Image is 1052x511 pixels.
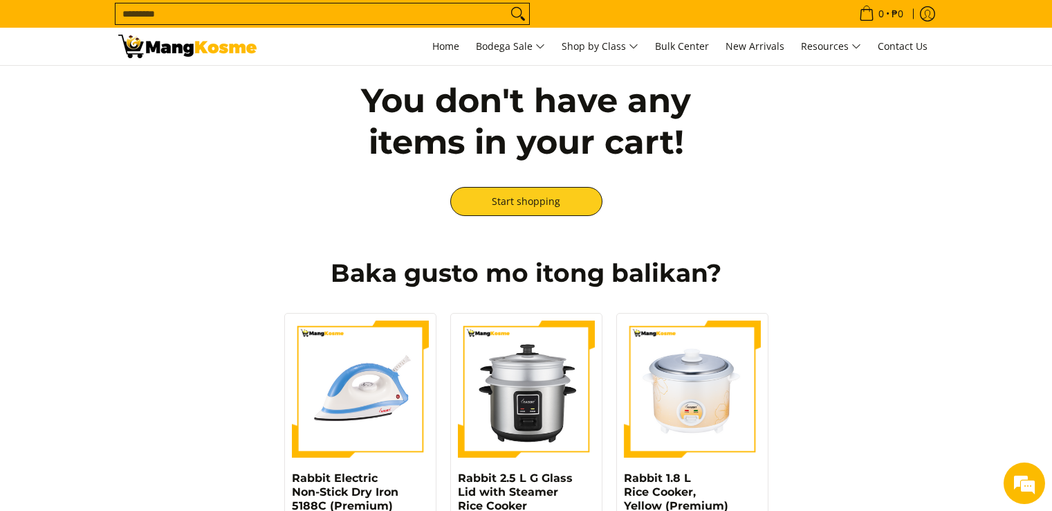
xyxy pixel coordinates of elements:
[425,28,466,65] a: Home
[326,80,727,163] h2: You don't have any items in your cart!
[450,187,602,216] a: Start shopping
[719,28,791,65] a: New Arrivals
[855,6,907,21] span: •
[726,39,784,53] span: New Arrivals
[801,38,861,55] span: Resources
[458,321,595,458] img: https://mangkosme.com/products/rabbit-2-5-l-g-glass-lid-with-steamer-rice-cooker-silver-class-a
[655,39,709,53] span: Bulk Center
[624,321,761,458] img: https://mangkosme.com/products/rabbit-1-8-l-rice-cooker-yellow-class-a
[476,38,545,55] span: Bodega Sale
[871,28,934,65] a: Contact Us
[889,9,905,19] span: ₱0
[507,3,529,24] button: Search
[794,28,868,65] a: Resources
[876,9,886,19] span: 0
[555,28,645,65] a: Shop by Class
[562,38,638,55] span: Shop by Class
[648,28,716,65] a: Bulk Center
[118,35,257,58] img: Your Shopping Cart | Mang Kosme
[469,28,552,65] a: Bodega Sale
[118,258,934,289] h2: Baka gusto mo itong balikan?
[878,39,928,53] span: Contact Us
[292,321,429,458] img: https://mangkosme.com/products/rabbit-electric-non-stick-dry-iron-5188c-class-a
[270,28,934,65] nav: Main Menu
[432,39,459,53] span: Home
